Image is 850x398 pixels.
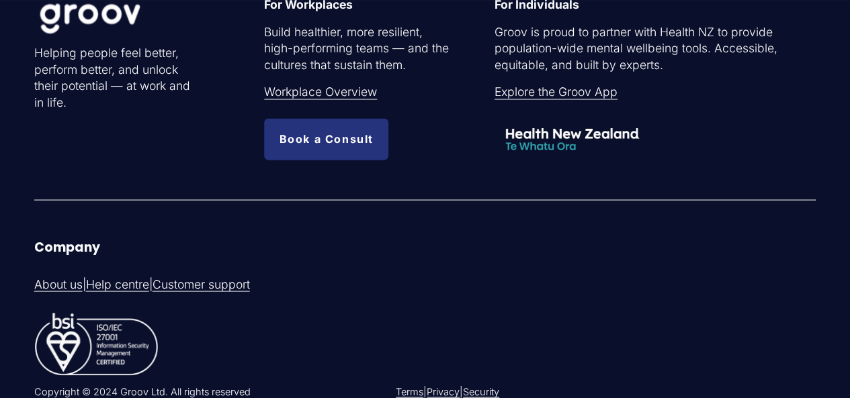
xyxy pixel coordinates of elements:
[34,238,100,256] strong: Company
[264,24,454,74] p: Build healthier, more resilient, high-performing teams — and the cultures that sustain them.
[396,385,423,398] a: Terms
[34,276,421,293] p: | |
[264,118,388,159] a: Book a Consult
[34,385,421,398] p: Copyright © 2024 Groov Ltd. All rights reserved
[34,45,192,111] p: Helping people feel better, perform better, and unlock their potential — at work and in life.
[495,84,618,101] a: Explore the Groov App
[264,84,377,101] a: Workplace Overview
[463,385,499,398] a: Security
[34,276,83,293] a: About us
[86,276,149,293] a: Help centre
[495,24,783,74] p: Groov is proud to partner with Health NZ to provide population-wide mental wellbeing tools. Acces...
[153,276,250,293] a: Customer support
[396,385,652,398] p: | |
[427,385,460,398] a: Privacy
